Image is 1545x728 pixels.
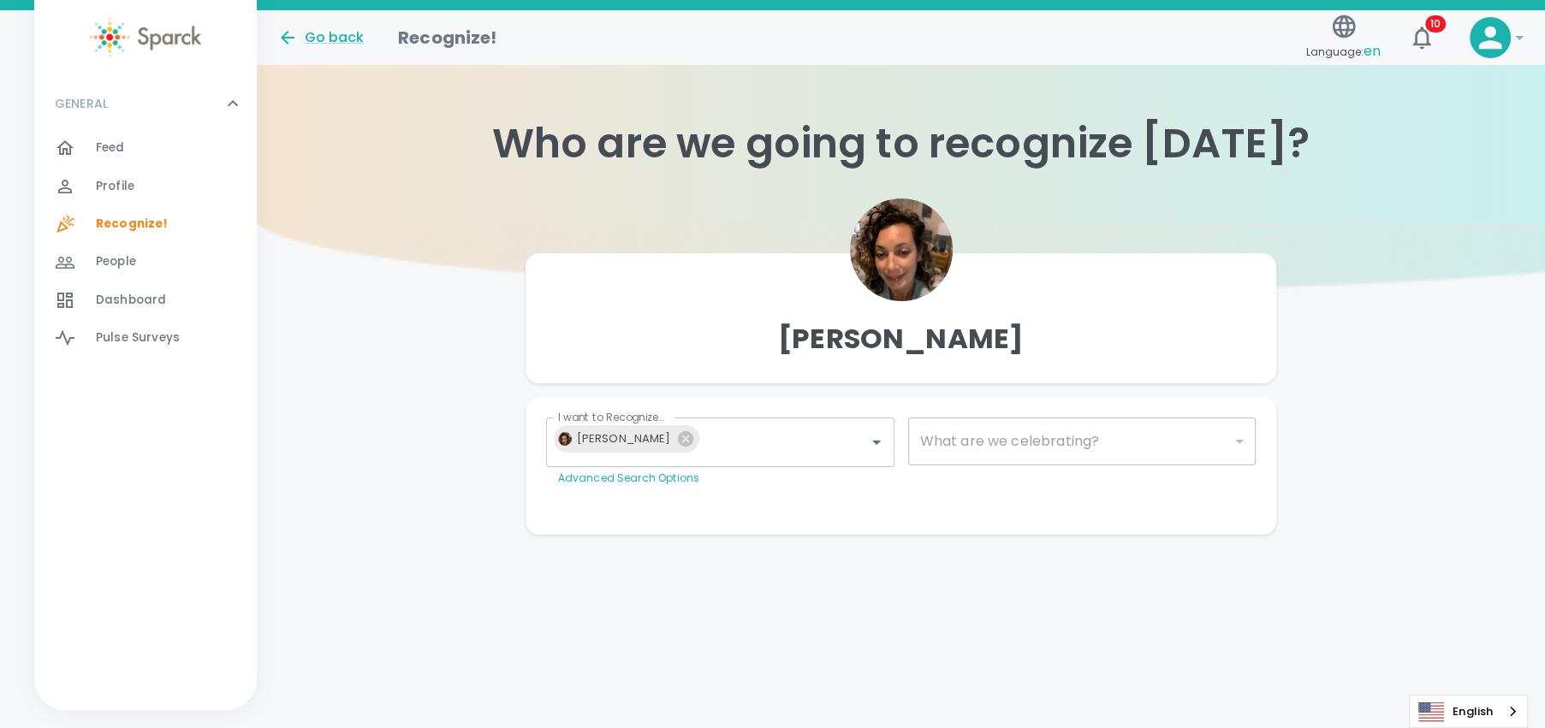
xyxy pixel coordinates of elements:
[34,319,257,357] a: Pulse Surveys
[96,253,136,270] span: People
[96,139,125,157] span: Feed
[55,95,108,112] p: GENERAL
[96,178,134,195] span: Profile
[865,430,888,454] button: Open
[554,425,699,453] div: Picture of Nicole Perry[PERSON_NAME]
[34,281,257,319] a: Dashboard
[850,198,953,301] img: Picture of Nicole Perry
[558,410,665,424] label: I want to Recognize...
[558,432,572,446] img: Picture of Nicole Perry
[277,27,364,48] button: Go back
[96,216,169,233] span: Recognize!
[34,243,257,281] a: People
[1425,15,1446,33] span: 10
[778,322,1024,356] h4: [PERSON_NAME]
[96,329,180,346] span: Pulse Surveys
[34,78,257,129] div: GENERAL
[34,129,257,167] a: Feed
[1409,695,1528,728] aside: Language selected: English
[34,168,257,205] a: Profile
[34,129,257,364] div: GENERAL
[1409,695,1528,728] div: Language
[1401,17,1442,58] button: 10
[34,17,257,57] a: Sparck logo
[398,24,497,51] h1: Recognize!
[90,17,201,57] img: Sparck logo
[558,471,699,485] a: Advanced Search Options
[567,429,681,448] span: [PERSON_NAME]
[1299,8,1388,68] button: Language:en
[1364,41,1381,61] span: en
[34,205,257,243] a: Recognize!
[1410,695,1527,727] a: English
[1306,40,1381,63] span: Language:
[257,120,1545,168] h1: Who are we going to recognize [DATE]?
[96,292,166,309] span: Dashboard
